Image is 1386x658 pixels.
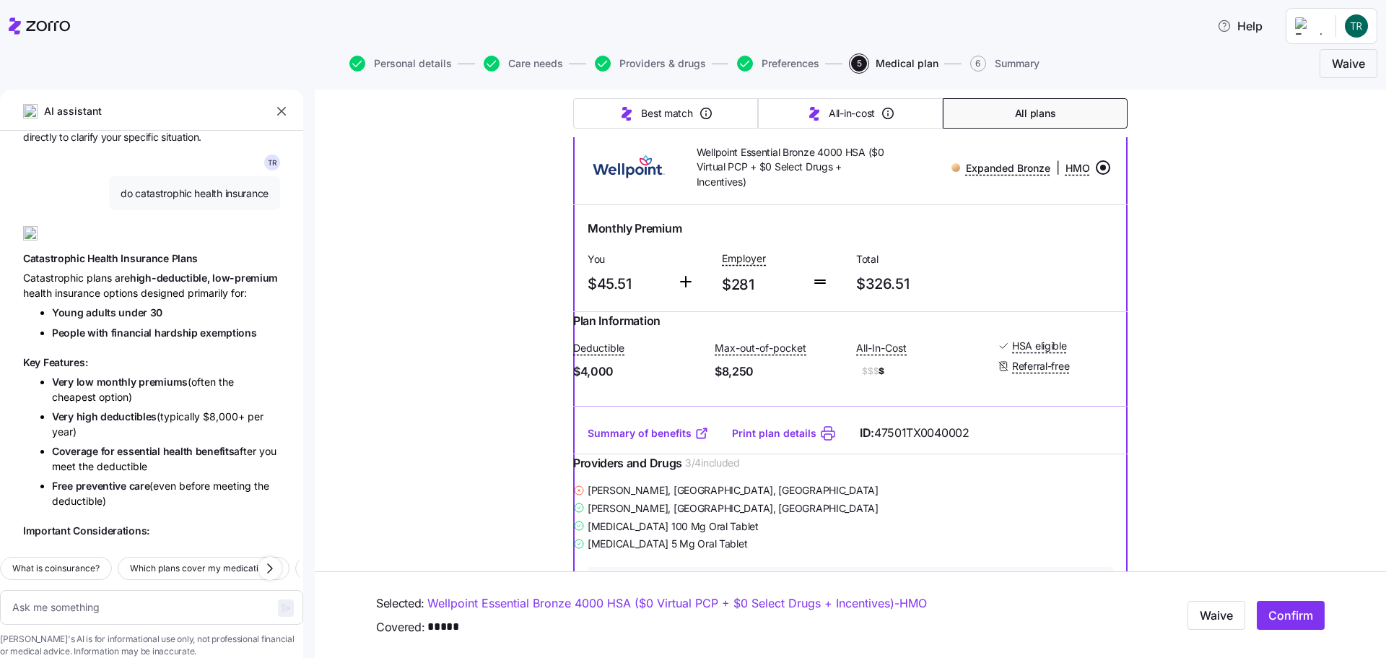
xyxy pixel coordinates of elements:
[1295,17,1324,35] img: Employer logo
[734,56,819,72] a: Preferences
[874,424,969,442] span: 47501TX0040002
[573,341,624,355] span: Deductible
[1065,161,1090,176] span: HMO
[52,410,77,423] span: Very
[52,443,280,474] li: after you meet the deductible
[1200,607,1233,624] span: Waive
[722,251,766,266] span: Employer
[722,273,800,297] span: $281
[154,326,201,339] span: hardship
[101,445,118,457] span: for
[1012,339,1067,353] span: HSA eligible
[196,445,235,457] span: benefits
[856,363,986,380] span: $
[856,272,979,296] span: $326.51
[619,59,706,69] span: Providers & drugs
[588,483,879,498] span: [PERSON_NAME] , [GEOGRAPHIC_DATA], [GEOGRAPHIC_DATA]
[508,59,563,69] span: Care needs
[995,59,1039,69] span: Summary
[23,252,280,266] h1: Catastrophic Health Insurance Plans
[762,59,819,69] span: Preferences
[200,326,256,339] span: exemptions
[121,186,269,201] span: do catastrophic health insurance
[851,56,867,72] span: 5
[118,306,149,319] span: under
[588,426,709,441] a: Summary of benefits
[118,557,289,580] button: Which plans cover my medications?
[588,501,879,516] span: [PERSON_NAME] , [GEOGRAPHIC_DATA], [GEOGRAPHIC_DATA]
[848,56,938,72] a: 5Medical plan
[52,445,101,457] span: Coverage
[130,561,277,576] span: Which plans cover my medications?
[641,106,692,121] span: Best match
[573,312,661,330] span: Plan Information
[1268,607,1313,624] span: Confirm
[212,272,278,284] span: low-premium
[484,56,563,72] button: Care needs
[1206,12,1274,40] button: Help
[117,445,162,457] span: essential
[23,524,280,538] h1: Important Considerations:
[588,519,759,534] span: [MEDICAL_DATA] 100 Mg Oral Tablet
[52,480,76,492] span: Free
[161,131,201,143] span: situation.
[139,376,188,388] span: premiums
[715,363,845,381] span: $8,250
[43,103,103,119] span: AI assistant
[163,445,196,457] span: health
[573,454,682,472] span: Providers and Drugs
[52,409,280,439] li: (typically $8,000+ per year)
[1012,359,1069,373] span: Referral-free
[862,365,879,378] span: $$$
[23,131,59,143] span: directly
[150,306,162,319] span: 30
[732,426,816,441] a: Print plan details
[1257,601,1325,630] button: Confirm
[268,159,276,166] span: T R
[77,410,101,423] span: high
[588,220,681,238] span: Monthly Premium
[715,341,806,355] span: Max-out-of-pocket
[592,56,706,72] a: Providers & drugs
[573,363,703,381] span: $4,000
[697,145,889,189] span: Wellpoint Essential Bronze 4000 HSA ($0 Virtual PCP + $0 Select Drugs + Incentives)
[851,56,938,72] button: 5Medical plan
[52,326,87,339] span: People
[1015,106,1055,121] span: All plans
[52,374,280,404] li: (often the cheapest option)
[966,161,1050,176] span: Expanded Bronze
[23,226,38,241] img: ai-icon.png
[588,537,747,551] span: [MEDICAL_DATA] 5 Mg Oral Tablet
[76,480,129,492] span: preventive
[346,56,452,72] a: Personal details
[23,270,280,300] div: Catastrophic plans are health insurance options designed primarily for:
[481,56,563,72] a: Care needs
[1332,55,1365,72] span: Waive
[71,131,100,143] span: clarify
[860,424,969,442] span: ID:
[829,106,875,121] span: All-in-cost
[588,252,666,267] span: You
[23,356,280,370] h1: Key Features:
[856,252,979,267] span: Total
[52,306,86,319] span: Young
[77,376,97,388] span: low
[1320,49,1377,78] button: Waive
[349,56,452,72] button: Personal details
[86,306,118,319] span: adults
[970,56,986,72] span: 6
[951,159,1090,177] div: |
[588,272,666,296] span: $45.51
[123,131,161,143] span: specific
[595,56,706,72] button: Providers & drugs
[52,478,280,508] li: (even before meeting the deductible)
[1217,17,1263,35] span: Help
[737,56,819,72] button: Preferences
[87,326,111,339] span: with
[12,561,100,576] span: What is coinsurance?
[23,104,38,118] img: ai-icon.png
[130,272,212,284] span: high-deductible,
[129,480,150,492] span: care
[876,59,938,69] span: Medical plan
[23,542,280,602] div: Since you're looking through ICHRA plan options, in your area - this varies by location and insur...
